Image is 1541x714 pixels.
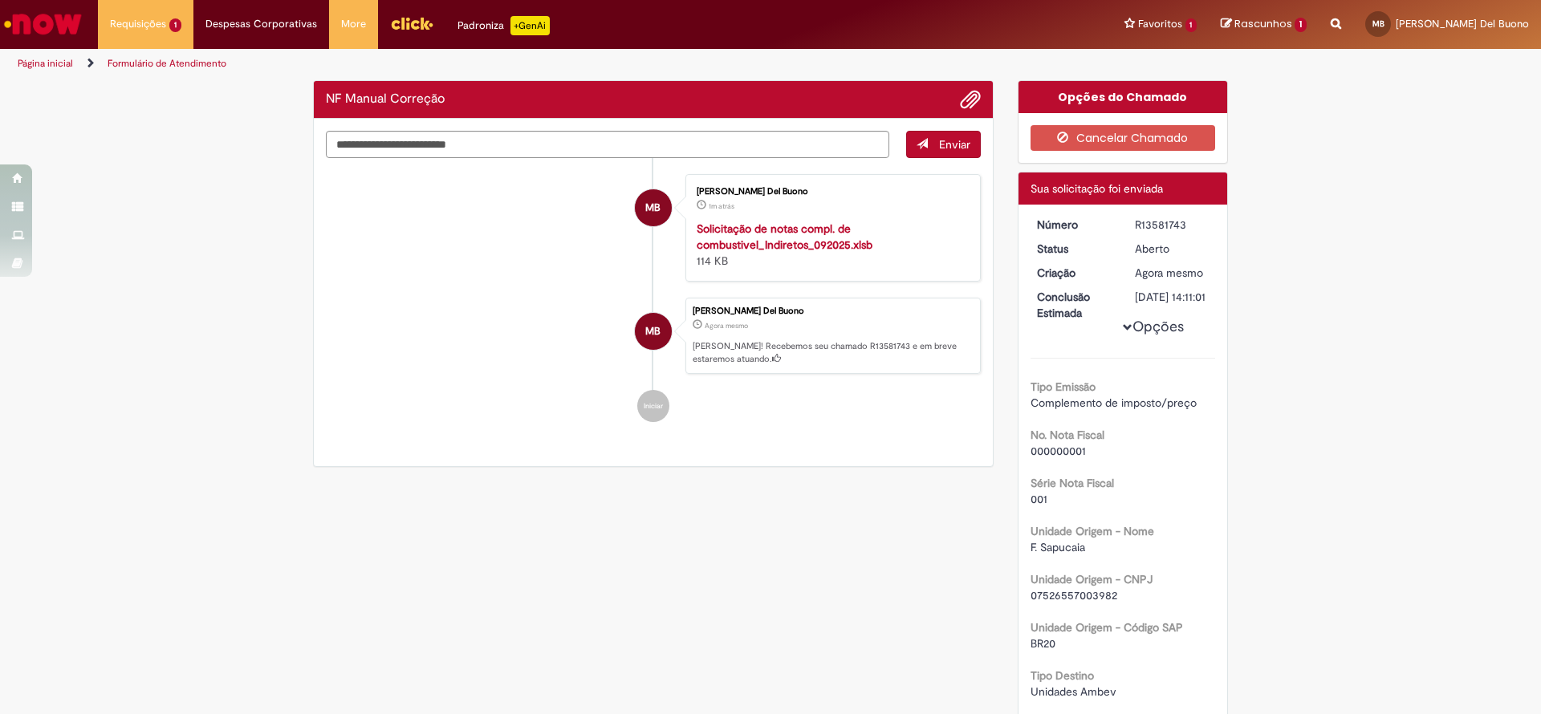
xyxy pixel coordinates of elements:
span: 1 [169,18,181,32]
span: Sua solicitação foi enviada [1031,181,1163,196]
span: MB [645,312,661,351]
div: 30/09/2025 14:10:57 [1135,265,1210,281]
p: +GenAi [510,16,550,35]
h2: NF Manual Correção Histórico de tíquete [326,92,445,107]
span: Enviar [939,137,970,152]
div: Aberto [1135,241,1210,257]
div: Opções do Chamado [1019,81,1228,113]
time: 30/09/2025 14:10:57 [705,321,748,331]
button: Adicionar anexos [960,89,981,110]
div: Padroniza [457,16,550,35]
dt: Número [1025,217,1124,233]
span: 1 [1185,18,1197,32]
span: MB [645,189,661,227]
b: Tipo Emissão [1031,379,1096,394]
div: Murilo Da Rocha Del Buono [635,313,672,350]
b: Tipo Destino [1031,668,1094,683]
span: [PERSON_NAME] Del Buono [1396,17,1529,30]
span: Complemento de imposto/preço [1031,396,1197,410]
dt: Conclusão Estimada [1025,289,1124,321]
div: Murilo Da Rocha Del Buono [635,189,672,226]
ul: Histórico de tíquete [326,158,981,439]
span: Favoritos [1138,16,1182,32]
span: F. Sapucaia [1031,540,1085,554]
span: Unidades Ambev [1031,684,1116,699]
button: Cancelar Chamado [1031,125,1216,151]
span: More [341,16,366,32]
span: 001 [1031,492,1047,506]
div: 114 KB [697,221,964,269]
span: MB [1372,18,1384,29]
span: Despesas Corporativas [205,16,317,32]
a: Rascunhos [1221,17,1307,32]
div: [PERSON_NAME] Del Buono [697,187,964,197]
b: No. Nota Fiscal [1031,428,1104,442]
span: Rascunhos [1234,16,1292,31]
div: [PERSON_NAME] Del Buono [693,306,972,316]
button: Enviar [906,131,981,158]
span: Agora mesmo [705,321,748,331]
textarea: Digite sua mensagem aqui... [326,131,889,158]
div: [DATE] 14:11:01 [1135,289,1210,305]
a: Formulário de Atendimento [108,57,226,70]
li: Murilo Da Rocha Del Buono [326,298,981,375]
b: Unidade Origem - Nome [1031,524,1154,538]
span: Requisições [110,16,166,32]
p: [PERSON_NAME]! Recebemos seu chamado R13581743 e em breve estaremos atuando. [693,340,972,365]
ul: Trilhas de página [12,49,1015,79]
span: 07526557003982 [1031,588,1117,602]
dt: Status [1025,241,1124,257]
img: ServiceNow [2,8,84,40]
a: Solicitação de notas compl. de combustivel_Indiretos_092025.xlsb [697,221,872,252]
dt: Criação [1025,265,1124,281]
span: 000000001 [1031,444,1086,458]
div: R13581743 [1135,217,1210,233]
span: 1m atrás [709,201,734,211]
img: click_logo_yellow_360x200.png [390,11,433,35]
a: Página inicial [18,57,73,70]
time: 30/09/2025 14:10:57 [1135,266,1203,280]
b: Unidade Origem - Código SAP [1031,620,1183,635]
span: BR20 [1031,636,1055,651]
b: Série Nota Fiscal [1031,476,1114,490]
span: 1 [1295,18,1307,32]
span: Agora mesmo [1135,266,1203,280]
b: Unidade Origem - CNPJ [1031,572,1153,586]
